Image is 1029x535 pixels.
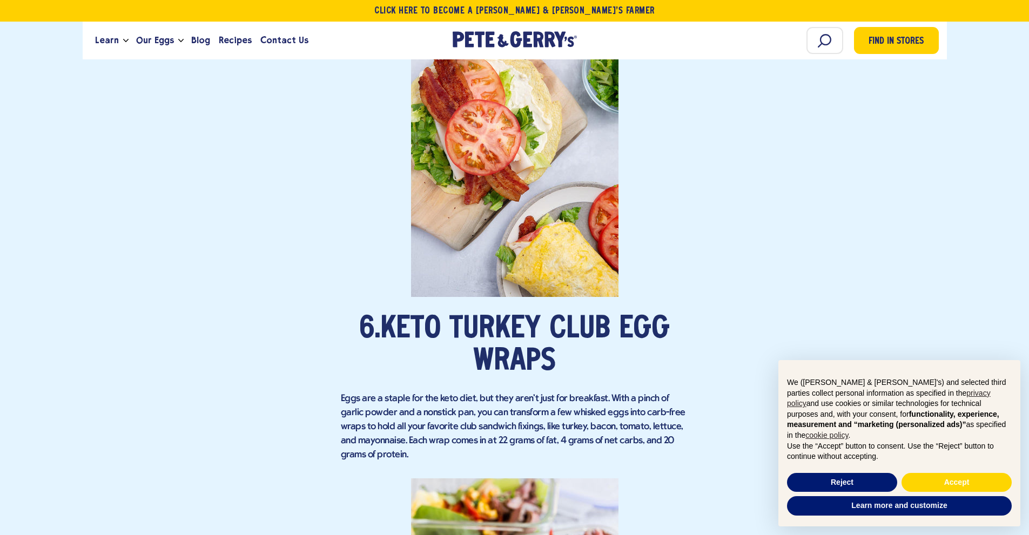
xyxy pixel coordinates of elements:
[219,33,252,47] span: Recipes
[136,33,174,47] span: Our Eggs
[341,392,689,462] p: Eggs are a staple for the keto diet, but they aren't just for breakfast. With a pinch of garlic p...
[260,33,308,47] span: Contact Us
[95,33,119,47] span: Learn
[787,473,897,492] button: Reject
[787,496,1012,516] button: Learn more and customize
[770,351,1029,535] div: Notice
[380,315,670,377] a: Keto Turkey Club Egg Wraps
[902,473,1012,492] button: Accept
[341,313,689,378] h2: 6.
[787,377,1012,441] p: We ([PERSON_NAME] & [PERSON_NAME]'s) and selected third parties collect personal information as s...
[132,26,178,55] a: Our Eggs
[191,33,210,47] span: Blog
[187,26,214,55] a: Blog
[787,441,1012,462] p: Use the “Accept” button to consent. Use the “Reject” button to continue without accepting.
[805,431,848,439] a: cookie policy
[806,27,843,54] input: Search
[214,26,256,55] a: Recipes
[256,26,313,55] a: Contact Us
[91,26,123,55] a: Learn
[123,39,129,43] button: Open the dropdown menu for Learn
[854,27,939,54] a: Find in Stores
[869,35,924,49] span: Find in Stores
[178,39,184,43] button: Open the dropdown menu for Our Eggs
